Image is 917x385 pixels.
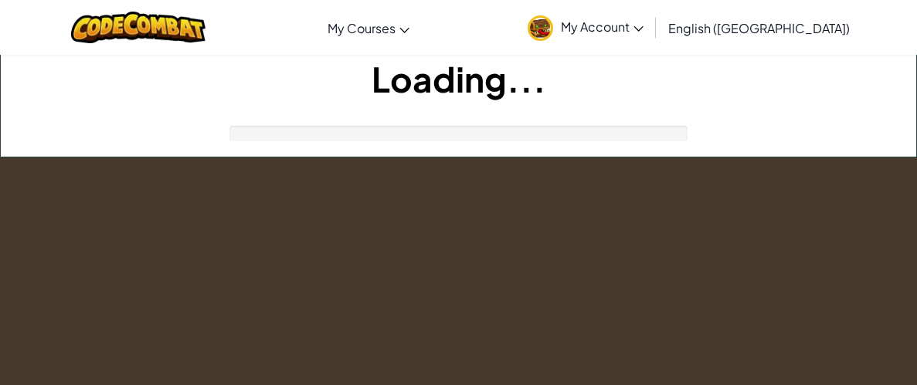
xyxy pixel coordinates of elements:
[528,15,553,41] img: avatar
[71,12,206,43] img: CodeCombat logo
[1,55,916,103] h1: Loading...
[520,3,651,52] a: My Account
[661,7,858,49] a: English ([GEOGRAPHIC_DATA])
[328,20,396,36] span: My Courses
[320,7,417,49] a: My Courses
[561,19,644,35] span: My Account
[668,20,850,36] span: English ([GEOGRAPHIC_DATA])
